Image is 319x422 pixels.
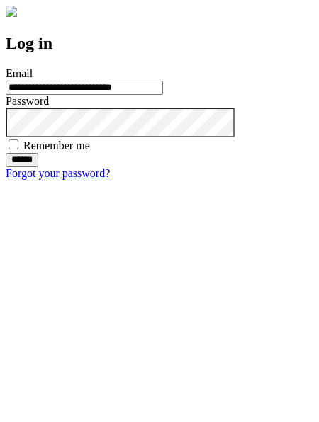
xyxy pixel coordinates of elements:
[6,167,110,179] a: Forgot your password?
[23,139,90,152] label: Remember me
[6,34,313,53] h2: Log in
[6,67,33,79] label: Email
[6,95,49,107] label: Password
[6,6,17,17] img: logo-4e3dc11c47720685a147b03b5a06dd966a58ff35d612b21f08c02c0306f2b779.png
